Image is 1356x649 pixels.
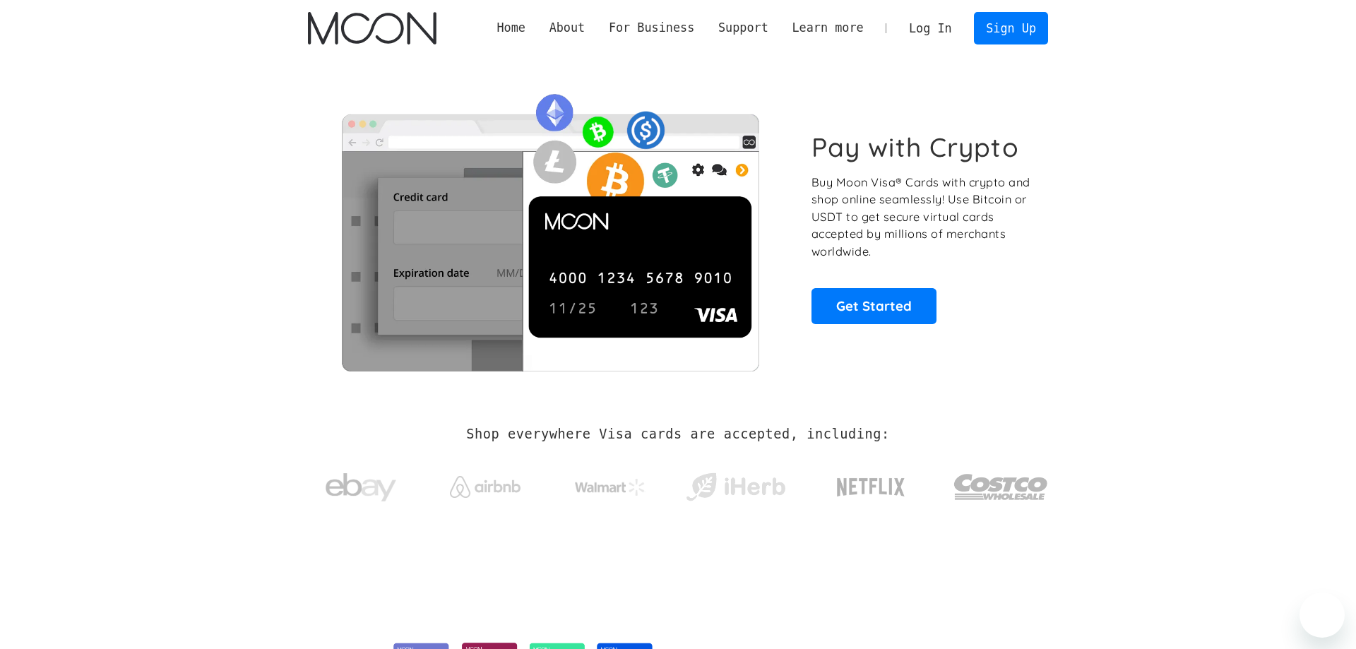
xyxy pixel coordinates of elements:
[718,19,768,37] div: Support
[811,131,1019,163] h1: Pay with Crypto
[558,465,663,503] a: Walmart
[706,19,780,37] div: Support
[549,19,585,37] div: About
[811,288,936,323] a: Get Started
[308,84,792,371] img: Moon Cards let you spend your crypto anywhere Visa is accepted.
[683,469,788,506] img: iHerb
[308,451,413,517] a: ebay
[433,462,538,505] a: Airbnb
[466,427,889,442] h2: Shop everywhere Visa cards are accepted, including:
[450,476,521,498] img: Airbnb
[609,19,694,37] div: For Business
[953,460,1048,513] img: Costco
[835,470,906,505] img: Netflix
[1299,593,1345,638] iframe: Button to launch messaging window
[485,19,537,37] a: Home
[308,12,436,44] img: Moon Logo
[308,12,436,44] a: home
[780,19,876,37] div: Learn more
[974,12,1047,44] a: Sign Up
[808,456,934,512] a: Netflix
[953,446,1048,520] a: Costco
[326,465,396,510] img: ebay
[897,13,963,44] a: Log In
[683,455,788,513] a: iHerb
[811,174,1033,261] p: Buy Moon Visa® Cards with crypto and shop online seamlessly! Use Bitcoin or USDT to get secure vi...
[597,19,706,37] div: For Business
[575,479,646,496] img: Walmart
[792,19,863,37] div: Learn more
[537,19,597,37] div: About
